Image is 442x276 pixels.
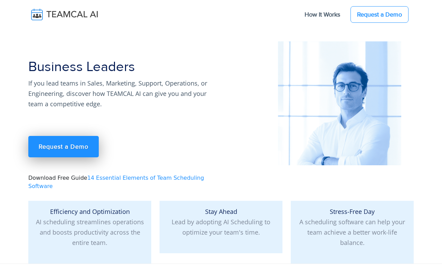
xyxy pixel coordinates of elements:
span: Stay Ahead [205,207,237,216]
a: How It Works [298,7,347,22]
a: Request a Demo [350,6,409,23]
a: Request a Demo [28,136,99,157]
h1: Business Leaders [28,59,217,75]
span: Stress-Free Day [330,207,375,216]
a: 14 Essential Elements of Team Scheduling Software [28,175,204,189]
p: AI scheduling streamlines operations and boosts productivity across the entire team. [34,206,146,248]
p: If you lead teams in Sales, Marketing, Support, Operations, or Engineering, discover how TEAMCAL ... [28,78,217,109]
img: pic [278,41,401,165]
p: A scheduling software can help your team achieve a better work-life balance. [296,206,408,248]
div: Download Free Guide [24,41,221,190]
p: Lead by adopting AI Scheduling to optimize your team's time. [165,206,277,237]
span: Efficiency and Optimization [50,207,130,216]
